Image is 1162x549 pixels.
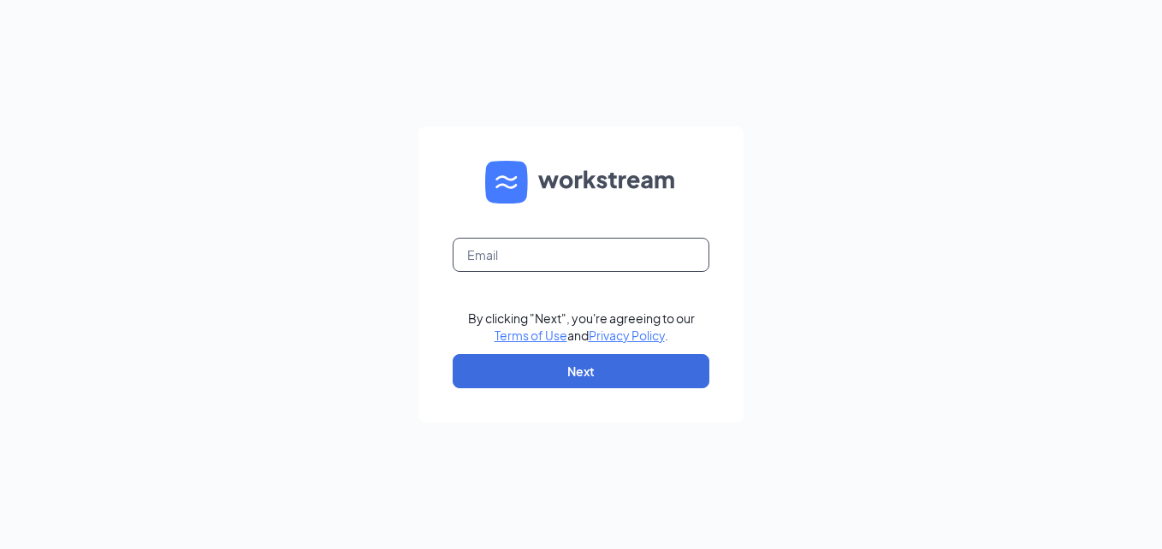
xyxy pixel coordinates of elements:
[468,310,695,344] div: By clicking "Next", you're agreeing to our and .
[485,161,677,204] img: WS logo and Workstream text
[589,328,665,343] a: Privacy Policy
[453,238,709,272] input: Email
[495,328,567,343] a: Terms of Use
[453,354,709,388] button: Next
